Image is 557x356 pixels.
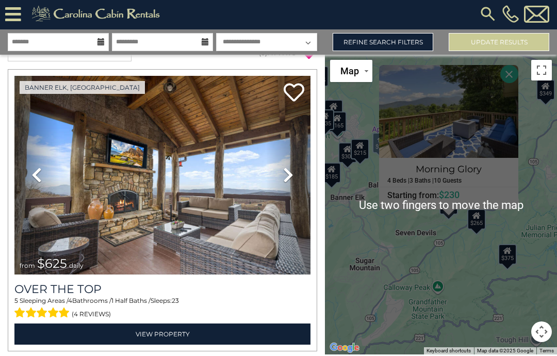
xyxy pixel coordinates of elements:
[409,179,434,186] h5: 3 Baths |
[14,298,18,306] span: 5
[500,67,518,85] button: Close
[69,263,84,271] span: daily
[172,298,179,306] span: 23
[379,159,518,202] a: Morning Glory 4 Beds | 3 Baths | 10 Guests Starting from:$230
[328,112,347,133] div: $165
[111,298,151,306] span: 1 Half Baths /
[531,323,552,344] button: Map camera controls
[14,77,310,276] img: thumbnail_167587981.jpeg
[439,191,460,202] span: $230
[351,140,369,161] div: $215
[37,257,67,272] span: $625
[322,164,341,184] div: $185
[380,191,518,202] h6: Starting from:
[498,245,517,266] div: $375
[26,5,169,26] img: Khaki-logo.png
[324,101,343,122] div: $270
[14,284,310,298] a: Over The Top
[427,349,471,356] button: Keyboard shortcuts
[14,325,310,346] a: View Property
[14,298,310,322] div: Sleeping Areas / Bathrooms / Sleeps:
[479,6,497,25] img: search-regular.svg
[284,84,304,106] a: Add to favorites
[20,263,35,271] span: from
[500,7,521,24] a: [PHONE_NUMBER]
[330,61,372,84] button: Change map style
[68,298,72,306] span: 4
[477,349,533,355] span: Map data ©2025 Google
[327,343,362,356] a: Open this area in Google Maps (opens a new window)
[536,81,555,102] div: $349
[467,211,486,231] div: $265
[379,67,518,159] img: Morning Glory
[72,309,111,322] span: (4 reviews)
[327,343,362,356] img: Google
[340,67,359,78] span: Map
[387,179,409,186] h5: 4 Beds |
[372,134,391,154] div: $625
[333,35,433,53] a: Refine Search Filters
[434,179,462,186] h5: 10 Guests
[539,349,554,355] a: Terms (opens in new tab)
[531,61,552,82] button: Toggle fullscreen view
[338,143,357,164] div: $300
[449,35,549,53] button: Update Results
[380,163,518,179] h4: Morning Glory
[20,83,145,95] a: Banner Elk, [GEOGRAPHIC_DATA]
[316,111,334,132] div: $535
